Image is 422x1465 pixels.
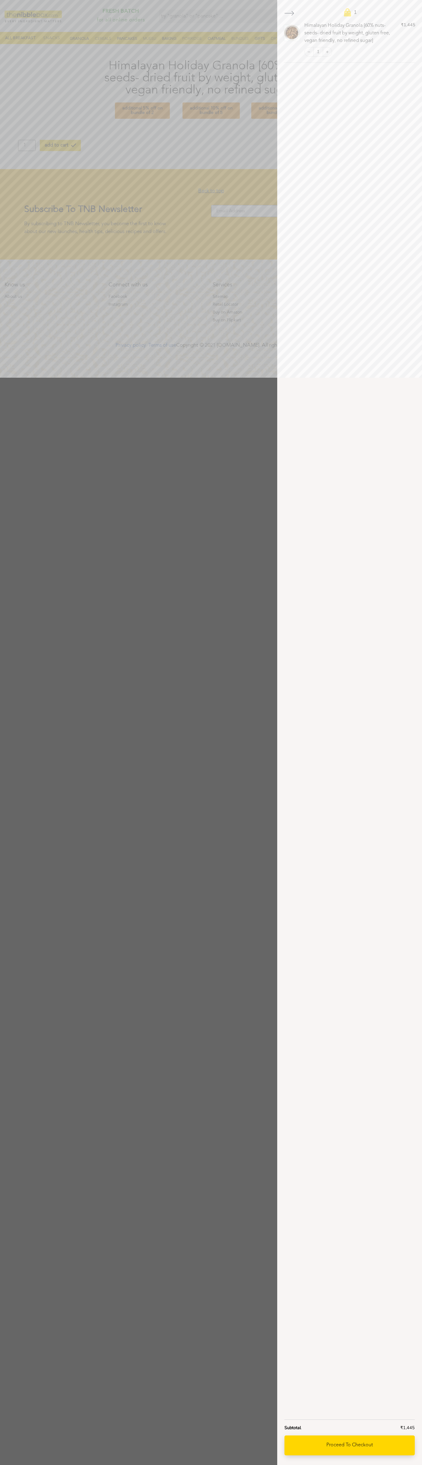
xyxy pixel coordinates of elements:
[284,1435,415,1455] a: Proceed to checkout
[400,1425,415,1431] bdi: 1,445
[305,47,314,56] button: Decrement
[401,22,404,28] span: ₹
[284,25,300,41] img: Himalayan Holiday Granola [60% nuts-seeds- dried fruit by weight, gluten free, vegan friendly, no...
[400,1425,403,1431] span: ₹
[284,1425,354,1431] th: Subtotal
[323,47,332,56] button: Increment
[353,9,357,15] div: 1
[314,49,323,54] a: Edit
[304,23,390,43] a: Himalayan Holiday Granola [60% nuts-seeds- dried fruit by weight, gluten free, vegan friendly, no...
[401,22,415,28] bdi: 1,445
